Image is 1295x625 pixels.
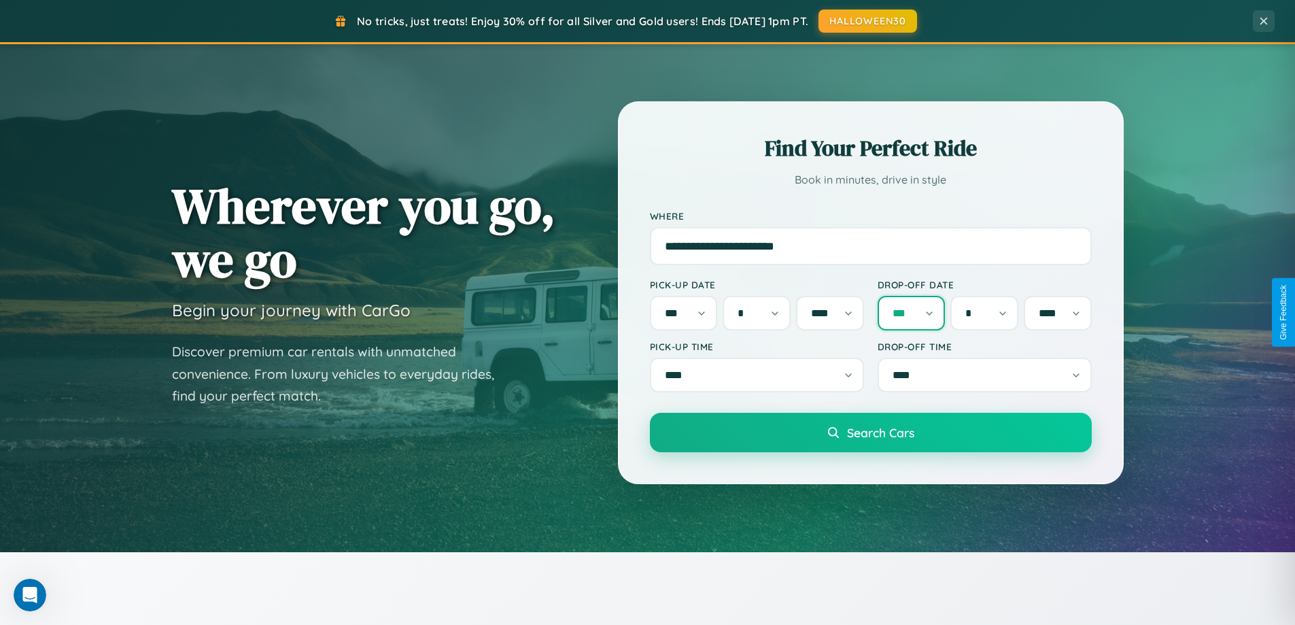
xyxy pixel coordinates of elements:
label: Drop-off Date [878,279,1092,290]
iframe: Intercom live chat [14,579,46,611]
p: Book in minutes, drive in style [650,170,1092,190]
span: No tricks, just treats! Enjoy 30% off for all Silver and Gold users! Ends [DATE] 1pm PT. [357,14,808,28]
h1: Wherever you go, we go [172,179,555,286]
p: Discover premium car rentals with unmatched convenience. From luxury vehicles to everyday rides, ... [172,341,512,407]
span: Search Cars [847,425,914,440]
h2: Find Your Perfect Ride [650,133,1092,163]
button: Search Cars [650,413,1092,452]
button: HALLOWEEN30 [818,10,917,33]
label: Drop-off Time [878,341,1092,352]
div: Give Feedback [1279,285,1288,340]
label: Where [650,210,1092,222]
label: Pick-up Date [650,279,864,290]
h3: Begin your journey with CarGo [172,300,411,320]
label: Pick-up Time [650,341,864,352]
